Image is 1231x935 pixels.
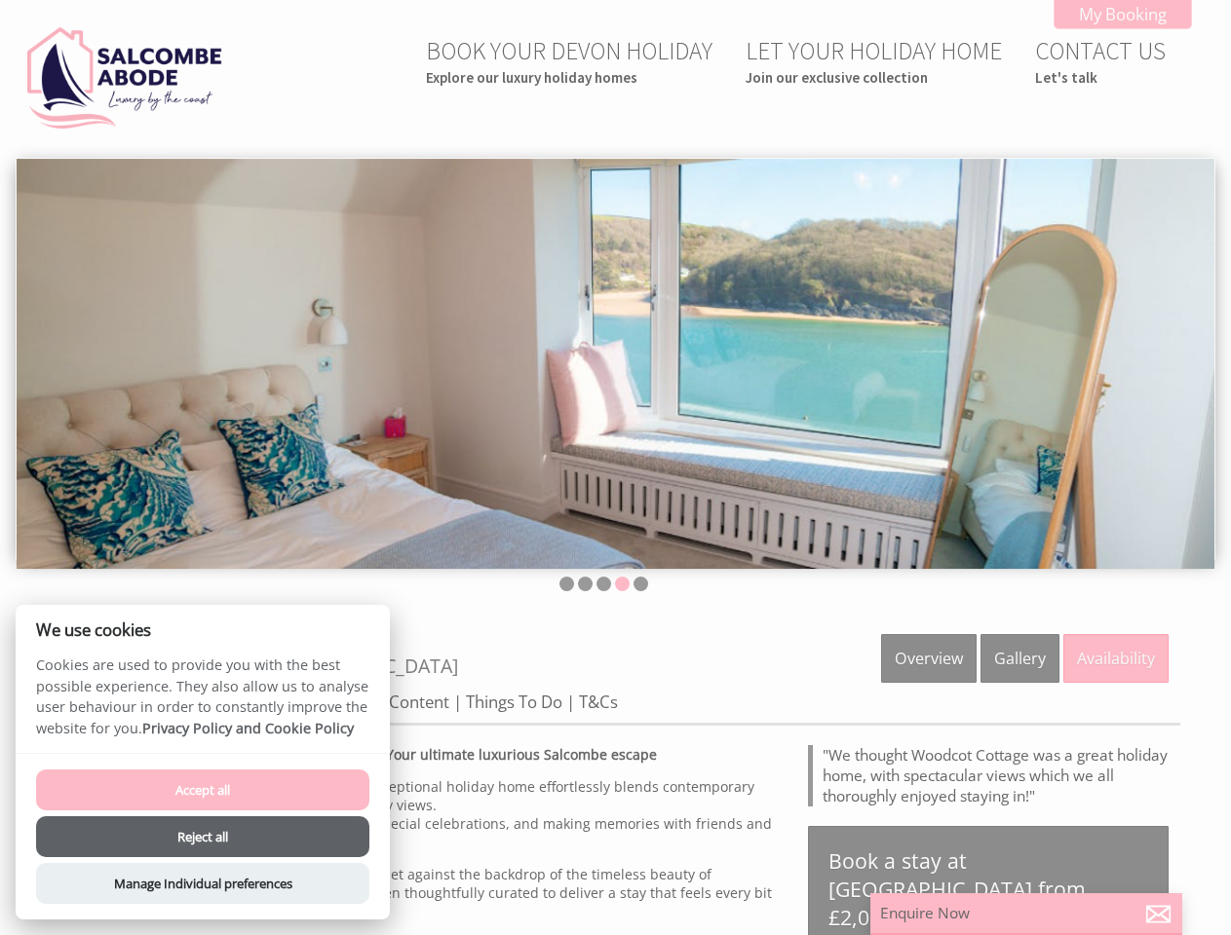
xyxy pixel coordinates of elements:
[808,745,1169,806] blockquote: "We thought Woodcot Cottage was a great holiday home, with spectacular views which we all thoroug...
[1035,68,1166,87] small: Let's talk
[1063,634,1169,683] a: Availability
[746,35,1002,87] a: LET YOUR HOLIDAY HOMEJoin our exclusive collection
[16,654,390,753] p: Cookies are used to provide you with the best possible experience. They also allow us to analyse ...
[466,691,562,713] a: Things To Do
[746,68,1002,87] small: Join our exclusive collection
[981,634,1059,683] a: Gallery
[16,620,390,639] h2: We use cookies
[142,719,354,737] a: Privacy Policy and Cookie Policy
[881,634,977,683] a: Overview
[39,777,785,851] p: Recently remodelled to the highest standard, this exceptional holiday home effortlessly blends co...
[579,691,618,713] a: T&Cs
[27,27,222,129] img: Salcombe Abode
[36,863,369,904] button: Manage Individual preferences
[426,68,712,87] small: Explore our luxury holiday homes
[39,865,785,920] p: Step inside and experience seamless modern living, set against the backdrop of the timeless beaut...
[1035,35,1166,87] a: CONTACT USLet's talk
[36,769,369,810] button: Accept all
[36,816,369,857] button: Reject all
[426,35,712,87] a: BOOK YOUR DEVON HOLIDAYExplore our luxury holiday homes
[880,903,1173,923] p: Enquire Now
